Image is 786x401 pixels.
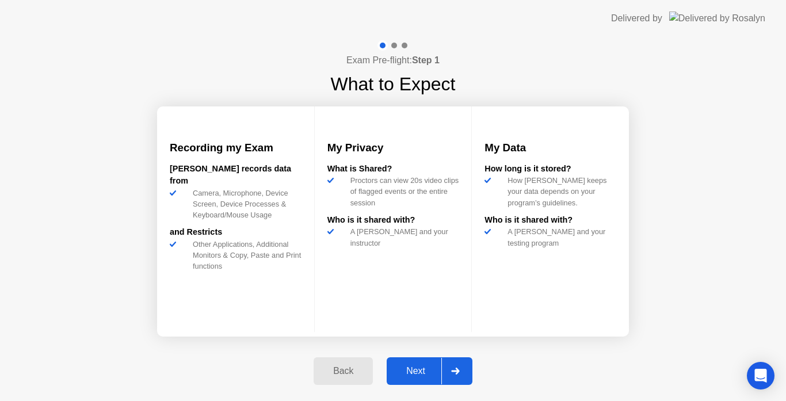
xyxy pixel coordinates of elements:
[412,55,440,65] b: Step 1
[346,226,459,248] div: A [PERSON_NAME] and your instructor
[317,366,369,376] div: Back
[484,140,616,156] h3: My Data
[387,357,472,385] button: Next
[346,54,440,67] h4: Exam Pre-flight:
[747,362,774,389] div: Open Intercom Messenger
[327,163,459,175] div: What is Shared?
[170,140,302,156] h3: Recording my Exam
[346,175,459,208] div: Proctors can view 20s video clips of flagged events or the entire session
[314,357,373,385] button: Back
[327,214,459,227] div: Who is it shared with?
[611,12,662,25] div: Delivered by
[484,214,616,227] div: Who is it shared with?
[327,140,459,156] h3: My Privacy
[170,163,302,188] div: [PERSON_NAME] records data from
[503,175,616,208] div: How [PERSON_NAME] keeps your data depends on your program’s guidelines.
[669,12,765,25] img: Delivered by Rosalyn
[188,188,302,221] div: Camera, Microphone, Device Screen, Device Processes & Keyboard/Mouse Usage
[170,226,302,239] div: and Restricts
[331,70,456,98] h1: What to Expect
[484,163,616,175] div: How long is it stored?
[503,226,616,248] div: A [PERSON_NAME] and your testing program
[188,239,302,272] div: Other Applications, Additional Monitors & Copy, Paste and Print functions
[390,366,441,376] div: Next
